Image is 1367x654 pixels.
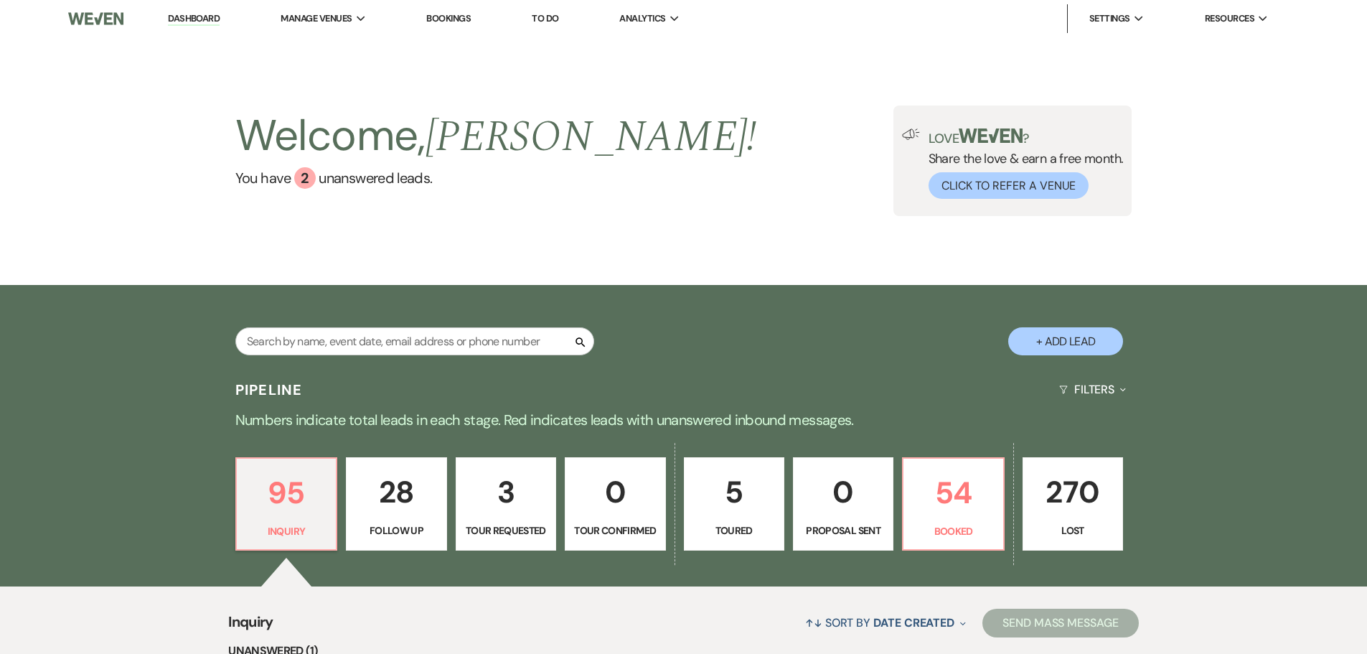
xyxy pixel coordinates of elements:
[235,457,337,551] a: 95Inquiry
[802,523,884,538] p: Proposal Sent
[959,129,1023,143] img: weven-logo-green.svg
[1023,457,1123,551] a: 270Lost
[902,129,920,140] img: loud-speaker-illustration.svg
[982,609,1139,637] button: Send Mass Message
[167,408,1201,431] p: Numbers indicate total leads in each stage. Red indicates leads with unanswered inbound messages.
[1053,370,1132,408] button: Filters
[684,457,784,551] a: 5Toured
[456,457,556,551] a: 3Tour Requested
[465,468,547,516] p: 3
[228,611,273,642] span: Inquiry
[426,12,471,24] a: Bookings
[235,380,303,400] h3: Pipeline
[465,523,547,538] p: Tour Requested
[245,469,327,517] p: 95
[426,104,757,170] span: [PERSON_NAME] !
[793,457,893,551] a: 0Proposal Sent
[355,523,437,538] p: Follow Up
[619,11,665,26] span: Analytics
[1205,11,1254,26] span: Resources
[281,11,352,26] span: Manage Venues
[920,129,1124,199] div: Share the love & earn a free month.
[1008,327,1123,355] button: + Add Lead
[574,468,656,516] p: 0
[873,615,954,630] span: Date Created
[912,469,994,517] p: 54
[1032,468,1114,516] p: 270
[805,615,822,630] span: ↑↓
[235,327,594,355] input: Search by name, event date, email address or phone number
[235,167,757,189] a: You have 2 unanswered leads.
[346,457,446,551] a: 28Follow Up
[235,106,757,167] h2: Welcome,
[912,523,994,539] p: Booked
[693,523,775,538] p: Toured
[799,604,972,642] button: Sort By Date Created
[68,4,123,34] img: Weven Logo
[1032,523,1114,538] p: Lost
[168,12,220,26] a: Dashboard
[532,12,558,24] a: To Do
[802,468,884,516] p: 0
[294,167,316,189] div: 2
[245,523,327,539] p: Inquiry
[1089,11,1130,26] span: Settings
[902,457,1004,551] a: 54Booked
[355,468,437,516] p: 28
[565,457,665,551] a: 0Tour Confirmed
[693,468,775,516] p: 5
[574,523,656,538] p: Tour Confirmed
[929,129,1124,145] p: Love ?
[929,172,1089,199] button: Click to Refer a Venue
